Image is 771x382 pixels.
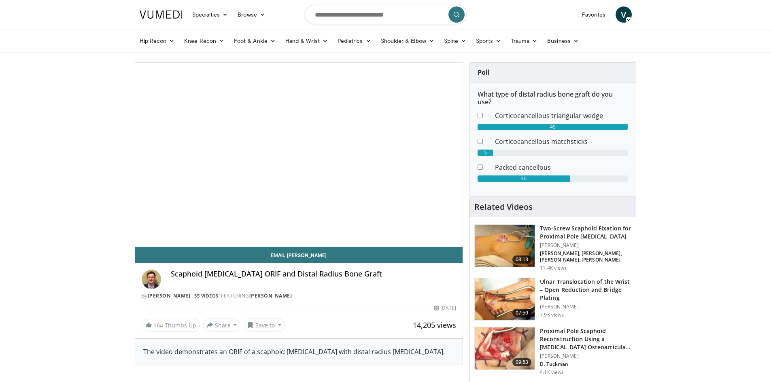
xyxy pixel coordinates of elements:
h3: Proximal Pole Scaphoid Reconstruction Using a [MEDICAL_DATA] Osteoarticular … [540,327,631,351]
span: 07:59 [512,309,532,317]
a: Business [542,33,584,49]
span: 14,205 views [413,320,456,330]
a: 09:53 Proximal Pole Scaphoid Reconstruction Using a [MEDICAL_DATA] Osteoarticular … [PERSON_NAME]... [474,327,631,376]
a: V [616,6,632,23]
h3: Ulnar Translocation of the Wrist – Open Reduction and Bridge Plating [540,278,631,302]
a: 08:13 Two-Screw Scaphoid Fixation for Proximal Pole [MEDICAL_DATA] [PERSON_NAME] [PERSON_NAME], [... [474,224,631,271]
img: Avatar [142,270,161,289]
a: Trauma [506,33,543,49]
p: 4.1K views [540,369,564,376]
div: 5 [478,150,493,156]
a: Hip Recon [135,33,180,49]
img: VuMedi Logo [140,11,183,19]
div: The video demonstrates an ORIF of a scaphoid [MEDICAL_DATA] with distal radius [MEDICAL_DATA]. [143,347,455,357]
div: 49 [478,124,628,130]
h6: What type of distal radius bone graft do you use? [478,91,628,106]
h3: Two-Screw Scaphoid Fixation for Proximal Pole [MEDICAL_DATA] [540,224,631,241]
strong: Poll [478,68,490,77]
a: Shoulder & Elbow [376,33,439,49]
a: Pediatrics [333,33,376,49]
dd: Corticocancellous matchsticks [489,137,634,146]
h4: Scaphoid [MEDICAL_DATA] ORIF and Distal Radius Bone Graft [171,270,457,279]
a: [PERSON_NAME] [249,292,292,299]
a: 07:59 Ulnar Translocation of the Wrist – Open Reduction and Bridge Plating [PERSON_NAME] 7.9K views [474,278,631,321]
div: By FEATURING [142,292,457,300]
a: 164 Thumbs Up [142,319,200,331]
div: [DATE] [434,304,456,312]
img: eb29c33d-bf21-42d0-9ba2-6d928d73dfbd.150x105_q85_crop-smart_upscale.jpg [475,225,535,267]
a: Knee Recon [179,33,229,49]
dd: Packed cancellous [489,163,634,172]
p: [PERSON_NAME] [540,242,631,249]
span: 09:53 [512,358,532,366]
p: [PERSON_NAME] [540,304,631,310]
button: Save to [244,319,285,331]
img: 80c898ec-831a-42b7-be05-3ed5b3dfa407.150x105_q85_crop-smart_upscale.jpg [475,278,535,320]
a: 55 Videos [192,293,221,300]
a: Foot & Ankle [229,33,280,49]
a: Hand & Wrist [280,33,333,49]
a: Browse [233,6,270,23]
p: [PERSON_NAME] [540,353,631,359]
input: Search topics, interventions [305,5,467,24]
span: 08:13 [512,255,532,264]
a: Spine [439,33,471,49]
p: 11.4K views [540,265,567,271]
a: Favorites [577,6,611,23]
a: [PERSON_NAME] [148,292,191,299]
span: 164 [153,321,163,329]
div: 30 [478,175,569,182]
img: 27362f87-5e17-4615-a330-2300c9fc7016.150x105_q85_crop-smart_upscale.jpg [475,327,535,369]
p: D. Tuckman [540,361,631,367]
h4: Related Videos [474,202,533,212]
p: [PERSON_NAME], [PERSON_NAME], [PERSON_NAME], [PERSON_NAME] [540,250,631,263]
a: Sports [471,33,506,49]
video-js: Video Player [135,63,463,247]
a: Email [PERSON_NAME] [135,247,463,263]
p: 7.9K views [540,312,564,318]
dd: Corticocancellous triangular wedge [489,111,634,120]
a: Specialties [187,6,233,23]
button: Share [203,319,241,331]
